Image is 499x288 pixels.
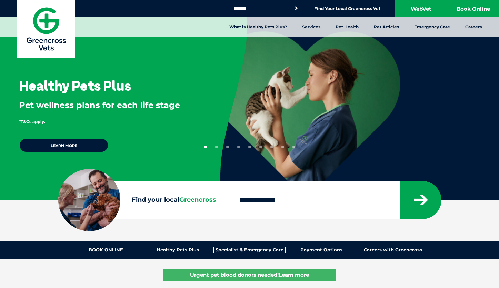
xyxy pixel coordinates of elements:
[286,247,357,253] a: Payment Options
[58,195,227,205] label: Find your local
[292,146,295,148] button: 9 of 9
[70,247,142,253] a: BOOK ONLINE
[458,17,489,37] a: Careers
[366,17,407,37] a: Pet Articles
[215,146,218,148] button: 2 of 9
[314,6,380,11] a: Find Your Local Greencross Vet
[248,146,251,148] button: 5 of 9
[295,17,328,37] a: Services
[222,17,295,37] a: What is Healthy Pets Plus?
[293,5,300,12] button: Search
[226,146,229,148] button: 3 of 9
[357,247,429,253] a: Careers with Greencross
[19,79,131,92] h3: Healthy Pets Plus
[179,196,216,203] span: Greencross
[204,146,207,148] button: 1 of 9
[328,17,366,37] a: Pet Health
[163,269,336,281] a: Urgent pet blood donors needed!Learn more
[279,271,309,278] u: Learn more
[407,17,458,37] a: Emergency Care
[214,247,286,253] a: Specialist & Emergency Care
[237,146,240,148] button: 4 of 9
[259,146,262,148] button: 6 of 9
[142,247,214,253] a: Healthy Pets Plus
[281,146,284,148] button: 8 of 9
[19,119,45,124] span: *T&Cs apply.
[19,99,198,111] p: Pet wellness plans for each life stage
[270,146,273,148] button: 7 of 9
[19,138,109,152] a: Learn more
